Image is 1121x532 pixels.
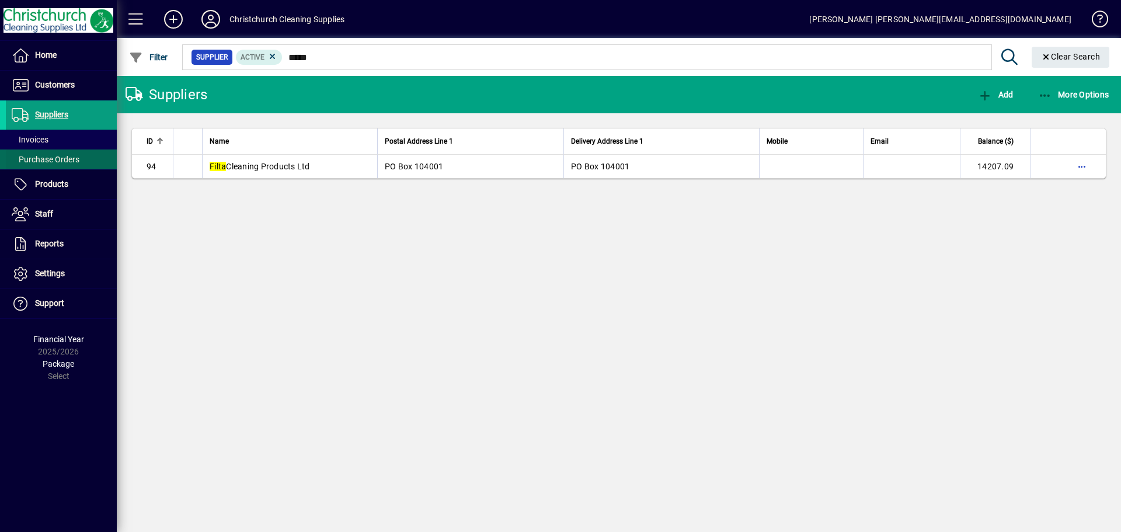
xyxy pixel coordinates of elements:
span: Balance ($) [978,135,1014,148]
span: Support [35,298,64,308]
span: Clear Search [1041,52,1101,61]
span: Cleaning Products Ltd [210,162,310,171]
span: Home [35,50,57,60]
span: Add [978,90,1013,99]
span: Delivery Address Line 1 [571,135,643,148]
button: Clear [1032,47,1110,68]
span: Customers [35,80,75,89]
a: Settings [6,259,117,288]
span: Active [241,53,264,61]
button: Profile [192,9,229,30]
a: Reports [6,230,117,259]
span: Staff [35,209,53,218]
div: ID [147,135,166,148]
a: Support [6,289,117,318]
span: Supplier [196,51,228,63]
span: Purchase Orders [12,155,79,164]
button: Add [975,84,1016,105]
a: Home [6,41,117,70]
a: Purchase Orders [6,149,117,169]
div: Name [210,135,370,148]
span: Mobile [767,135,788,148]
button: Add [155,9,192,30]
a: Customers [6,71,117,100]
span: Package [43,359,74,368]
div: Suppliers [126,85,207,104]
div: Mobile [767,135,856,148]
span: Invoices [12,135,48,144]
span: Postal Address Line 1 [385,135,453,148]
button: More Options [1035,84,1112,105]
span: 94 [147,162,156,171]
span: Reports [35,239,64,248]
span: Name [210,135,229,148]
div: [PERSON_NAME] [PERSON_NAME][EMAIL_ADDRESS][DOMAIN_NAME] [809,10,1071,29]
span: Suppliers [35,110,68,119]
span: PO Box 104001 [571,162,629,171]
mat-chip: Activation Status: Active [236,50,283,65]
a: Invoices [6,130,117,149]
div: Email [871,135,953,148]
span: ID [147,135,153,148]
td: 14207.09 [960,155,1030,178]
div: Balance ($) [967,135,1024,148]
button: More options [1073,157,1091,176]
span: PO Box 104001 [385,162,443,171]
div: Christchurch Cleaning Supplies [229,10,344,29]
a: Knowledge Base [1083,2,1106,40]
span: Email [871,135,889,148]
span: More Options [1038,90,1109,99]
a: Products [6,170,117,199]
button: Filter [126,47,171,68]
span: Products [35,179,68,189]
span: Financial Year [33,335,84,344]
a: Staff [6,200,117,229]
em: Filta [210,162,226,171]
span: Settings [35,269,65,278]
span: Filter [129,53,168,62]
